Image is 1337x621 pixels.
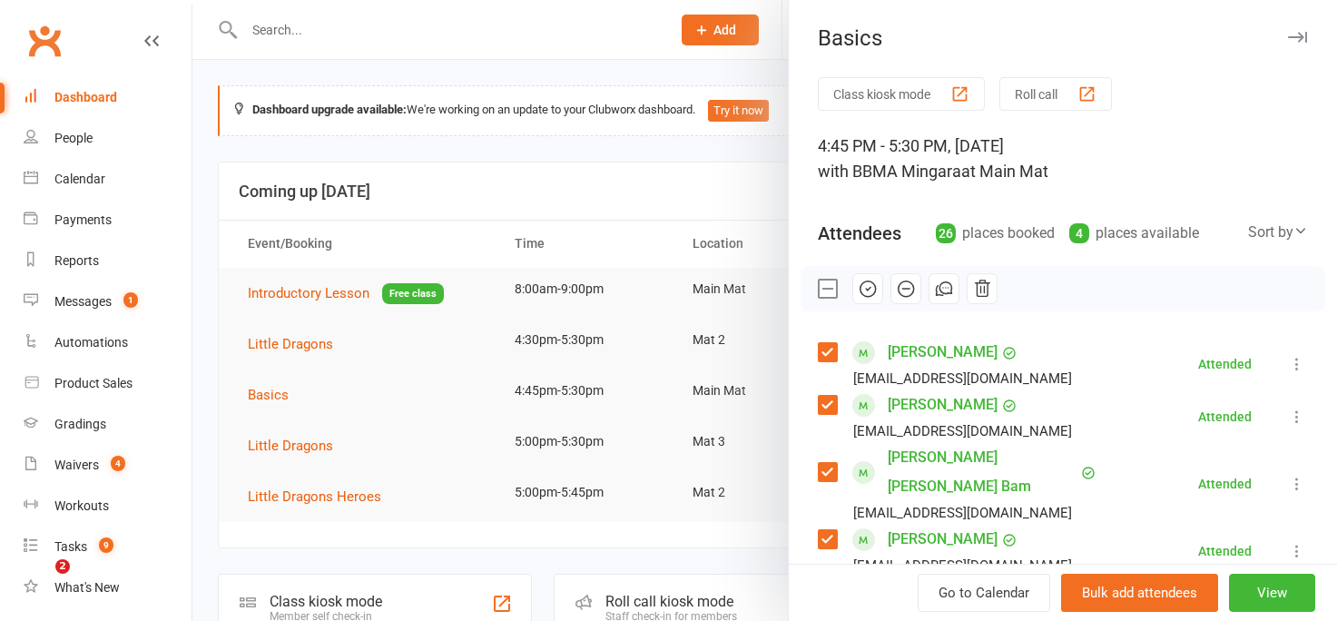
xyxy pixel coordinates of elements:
[24,159,192,200] a: Calendar
[1198,478,1252,490] div: Attended
[22,18,67,64] a: Clubworx
[853,419,1072,443] div: [EMAIL_ADDRESS][DOMAIN_NAME]
[54,580,120,595] div: What's New
[54,131,93,145] div: People
[818,221,901,246] div: Attendees
[1198,410,1252,423] div: Attended
[24,567,192,608] a: What's New
[936,223,956,243] div: 26
[54,539,87,554] div: Tasks
[24,241,192,281] a: Reports
[54,417,106,431] div: Gradings
[54,90,117,104] div: Dashboard
[111,456,125,471] span: 4
[24,486,192,527] a: Workouts
[853,554,1072,577] div: [EMAIL_ADDRESS][DOMAIN_NAME]
[54,212,112,227] div: Payments
[818,162,961,181] span: with BBMA Mingara
[54,172,105,186] div: Calendar
[24,363,192,404] a: Product Sales
[818,77,985,111] button: Class kiosk mode
[1248,221,1308,244] div: Sort by
[918,574,1050,612] a: Go to Calendar
[936,221,1055,246] div: places booked
[54,498,109,513] div: Workouts
[24,404,192,445] a: Gradings
[853,367,1072,390] div: [EMAIL_ADDRESS][DOMAIN_NAME]
[1198,545,1252,557] div: Attended
[888,338,998,367] a: [PERSON_NAME]
[1198,358,1252,370] div: Attended
[123,292,138,308] span: 1
[1061,574,1218,612] button: Bulk add attendees
[888,443,1076,501] a: [PERSON_NAME] [PERSON_NAME] Bam
[789,25,1337,51] div: Basics
[818,133,1308,184] div: 4:45 PM - 5:30 PM, [DATE]
[54,294,112,309] div: Messages
[999,77,1112,111] button: Roll call
[24,445,192,486] a: Waivers 4
[55,559,70,574] span: 2
[1069,223,1089,243] div: 4
[24,322,192,363] a: Automations
[961,162,1048,181] span: at Main Mat
[99,537,113,553] span: 9
[888,525,998,554] a: [PERSON_NAME]
[1229,574,1315,612] button: View
[24,281,192,322] a: Messages 1
[54,253,99,268] div: Reports
[853,501,1072,525] div: [EMAIL_ADDRESS][DOMAIN_NAME]
[1069,221,1199,246] div: places available
[24,118,192,159] a: People
[54,335,128,350] div: Automations
[54,376,133,390] div: Product Sales
[888,390,998,419] a: [PERSON_NAME]
[54,458,99,472] div: Waivers
[24,200,192,241] a: Payments
[24,77,192,118] a: Dashboard
[24,527,192,567] a: Tasks 9
[18,559,62,603] iframe: Intercom live chat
